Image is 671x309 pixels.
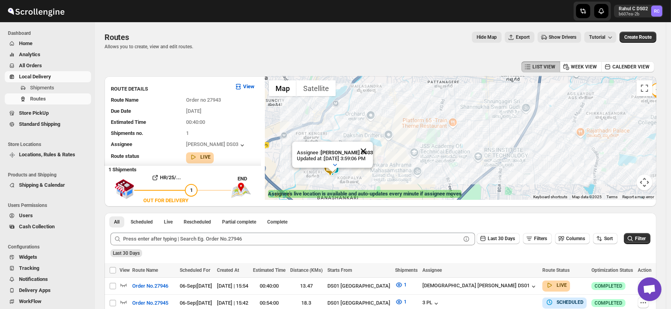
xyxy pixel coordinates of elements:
button: Routes [5,93,91,104]
span: Routes [30,96,46,102]
span: Users [19,212,33,218]
span: Rahul C DS02 [651,6,662,17]
span: 00:40:00 [186,119,205,125]
span: Shipments [395,267,418,273]
span: Route Name [111,97,139,103]
span: Assignee [422,267,442,273]
button: Keyboard shortcuts [533,194,567,200]
span: Delivery Apps [19,287,51,293]
span: Starts From [327,267,352,273]
button: Toggle fullscreen view [637,80,652,96]
button: Cash Collection [5,221,91,232]
button: Close [354,142,373,161]
span: Cash Collection [19,224,55,229]
button: Export [505,32,534,43]
div: [PERSON_NAME] DS03 [186,141,246,149]
span: CALENDER VIEW [612,64,650,70]
span: Last 30 Days [113,250,140,256]
span: Sort [604,236,613,241]
p: Assignee : [297,150,373,155]
button: All Orders [5,60,91,71]
button: Order No.27946 [127,280,173,292]
button: HR/25/... [134,171,198,184]
span: Local Delivery [19,74,51,80]
div: DS01 [GEOGRAPHIC_DATA] [327,299,390,307]
b: SCHEDULED [557,300,584,305]
span: Filter [635,236,646,241]
span: Assignee [111,141,132,147]
span: Order no 27943 [186,97,221,103]
span: WorkFlow [19,298,42,304]
button: Widgets [5,252,91,263]
span: Tracking [19,265,39,271]
span: Routes [105,32,129,42]
span: Map data ©2025 [572,195,602,199]
input: Press enter after typing | Search Eg. Order No.27946 [123,233,461,245]
span: Notifications [19,276,48,282]
span: Configurations [8,244,91,250]
b: View [243,83,255,89]
span: Create Route [624,34,652,40]
button: Shipping & Calendar [5,180,91,191]
button: Locations, Rules & Rates [5,149,91,160]
button: 3 PL [422,300,440,307]
a: Terms (opens in new tab) [606,195,618,199]
button: Shipments [5,82,91,93]
span: [DATE] [186,108,201,114]
div: END [238,175,261,183]
span: Dashboard [8,30,91,36]
img: trip_end.png [231,183,251,198]
button: Home [5,38,91,49]
span: COMPLETED [595,300,622,306]
a: Report a map error [622,195,654,199]
span: Store Locations [8,141,91,148]
span: Hide Map [477,34,497,40]
span: 06-Sep | [DATE] [180,283,212,289]
h3: ROUTE DETAILS [111,85,228,93]
a: Open this area in Google Maps (opens a new window) [267,190,293,200]
button: Create Route [620,32,656,43]
span: Action [638,267,652,273]
button: Tracking [5,263,91,274]
span: Estimated Time [253,267,285,273]
button: Columns [555,233,590,244]
span: Standard Shipping [19,121,60,127]
span: 1 [404,282,407,288]
span: Last 30 Days [488,236,515,241]
span: Scheduled [131,219,153,225]
p: Updated at : [DATE] 3:59:06 PM [297,155,373,161]
span: Analytics [19,51,40,57]
button: Users [5,210,91,221]
img: shop.svg [114,174,134,205]
span: Users Permissions [8,202,91,209]
button: LIST VIEW [521,61,560,72]
button: Analytics [5,49,91,60]
button: View [230,80,259,93]
span: Live [164,219,173,225]
button: Show Drivers [538,32,581,43]
div: [DATE] | 15:42 [217,299,248,307]
span: LIST VIEW [532,64,555,70]
button: LIVE [546,281,567,289]
span: Columns [566,236,585,241]
div: OUT FOR DELIVERY [143,197,188,205]
div: DS01 [GEOGRAPHIC_DATA] [327,282,390,290]
button: Tutorial [584,32,616,43]
div: 18.3 [290,299,323,307]
span: Shipping & Calendar [19,182,65,188]
div: [DATE] | 15:54 [217,282,248,290]
button: [DEMOGRAPHIC_DATA] [PERSON_NAME] DS01 [422,282,538,290]
button: WorkFlow [5,296,91,307]
button: Show satellite imagery [297,80,336,96]
button: User menu [614,5,663,17]
span: Route Status [542,267,570,273]
span: Shipments [30,85,54,91]
a: Open chat [638,277,661,301]
b: [PERSON_NAME] DS03 [321,150,373,155]
span: Products and Shipping [8,172,91,178]
b: LIVE [557,282,567,288]
button: WEEK VIEW [560,61,602,72]
button: Sort [593,233,618,244]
